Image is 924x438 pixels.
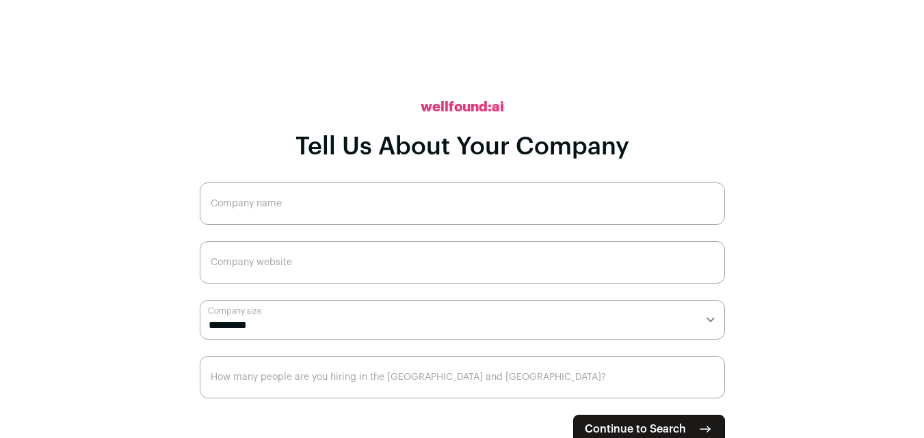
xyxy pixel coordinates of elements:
input: How many people are you hiring in the US and Canada? [200,356,725,398]
h1: Tell Us About Your Company [295,133,629,161]
input: Company website [200,241,725,284]
span: Continue to Search [585,421,686,437]
input: Company name [200,182,725,225]
h2: wellfound:ai [421,98,504,117]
